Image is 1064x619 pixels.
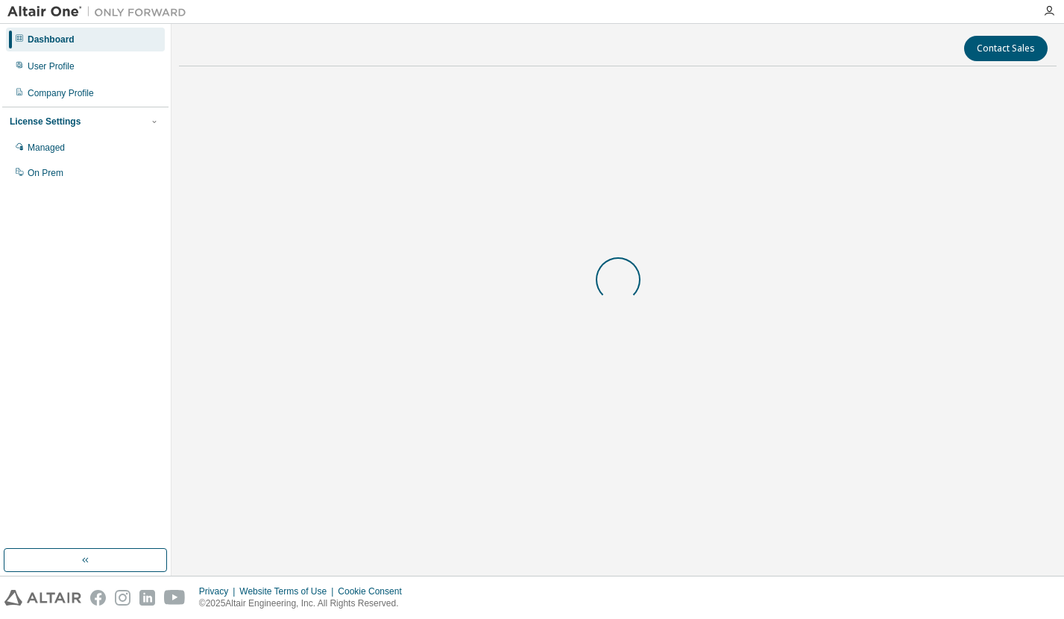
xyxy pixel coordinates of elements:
div: Company Profile [28,87,94,99]
div: On Prem [28,167,63,179]
div: Managed [28,142,65,154]
div: Privacy [199,585,239,597]
img: Altair One [7,4,194,19]
img: facebook.svg [90,590,106,606]
div: License Settings [10,116,81,128]
div: Website Terms of Use [239,585,338,597]
img: altair_logo.svg [4,590,81,606]
img: youtube.svg [164,590,186,606]
div: User Profile [28,60,75,72]
div: Cookie Consent [338,585,410,597]
p: © 2025 Altair Engineering, Inc. All Rights Reserved. [199,597,411,610]
img: instagram.svg [115,590,130,606]
div: Dashboard [28,34,75,45]
button: Contact Sales [964,36,1048,61]
img: linkedin.svg [139,590,155,606]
